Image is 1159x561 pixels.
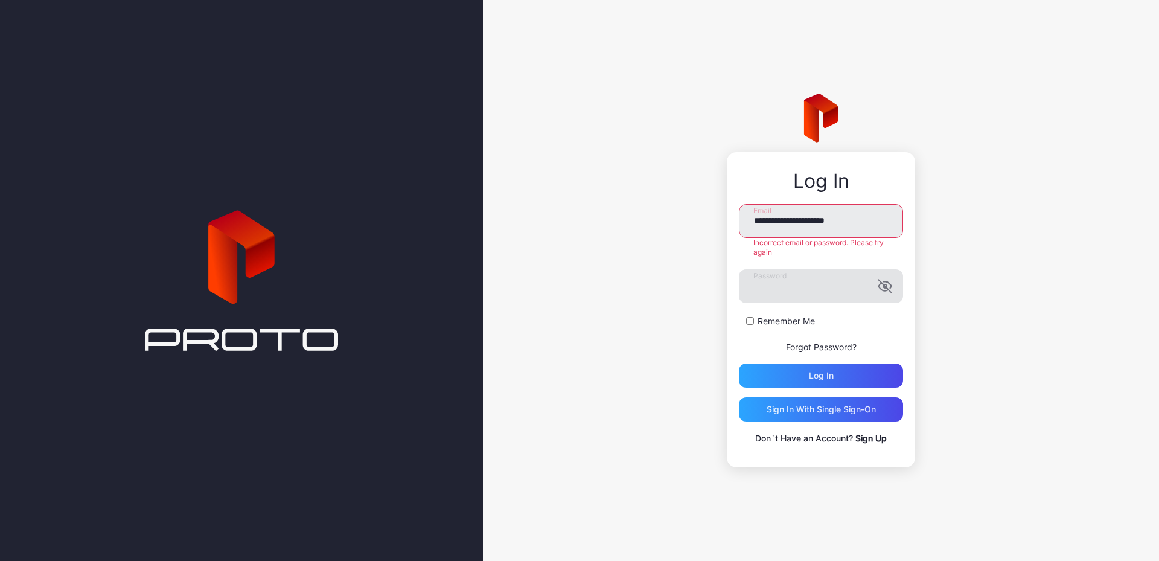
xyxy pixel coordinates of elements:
[809,371,834,380] div: Log in
[739,397,903,422] button: Sign in With Single Sign-On
[855,433,887,443] a: Sign Up
[786,342,857,352] a: Forgot Password?
[739,238,903,257] div: Incorrect email or password. Please try again
[739,269,903,303] input: Password
[739,204,903,238] input: Email
[739,364,903,388] button: Log in
[739,431,903,446] p: Don`t Have an Account?
[767,405,876,414] div: Sign in With Single Sign-On
[758,315,815,327] label: Remember Me
[739,170,903,192] div: Log In
[878,279,892,293] button: Password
